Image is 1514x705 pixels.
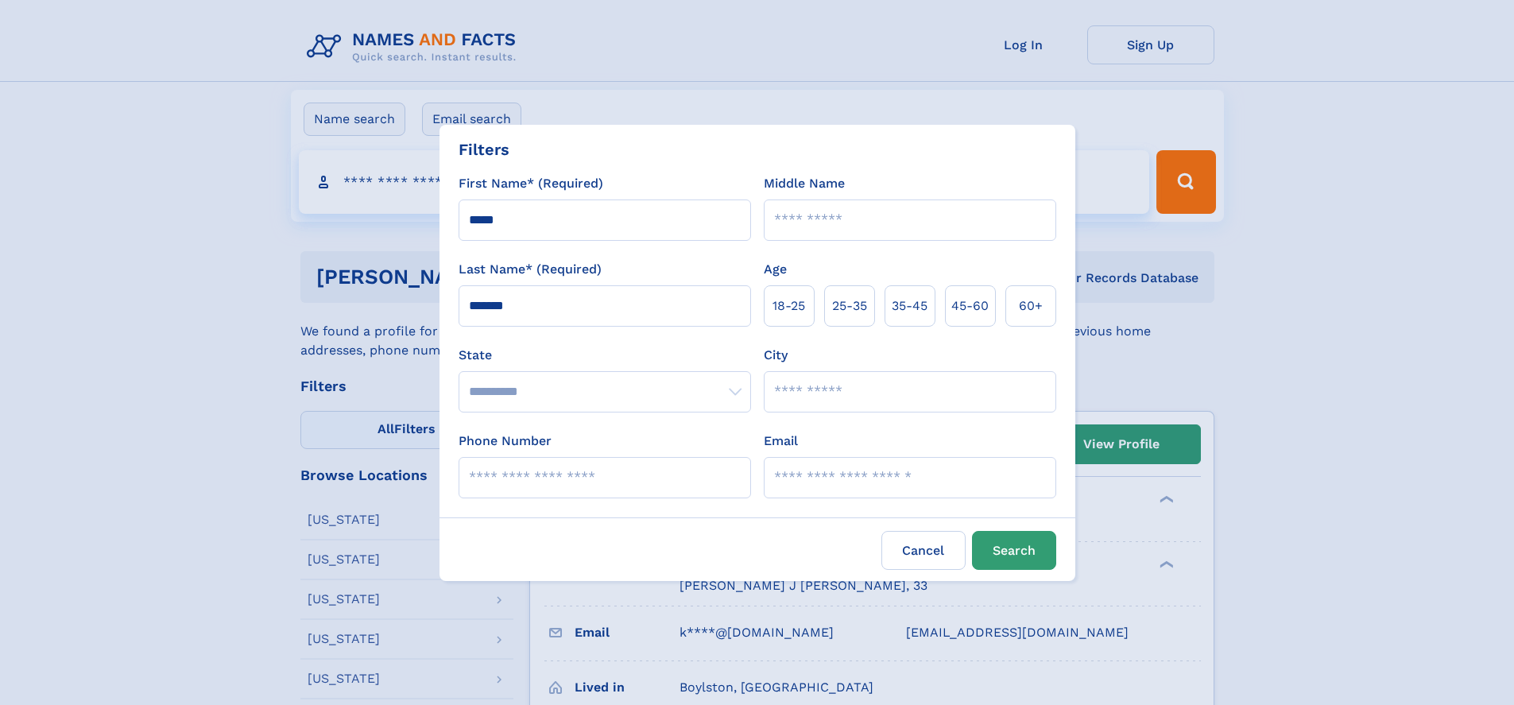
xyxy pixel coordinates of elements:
[764,432,798,451] label: Email
[459,346,751,365] label: State
[772,296,805,316] span: 18‑25
[951,296,989,316] span: 45‑60
[459,138,509,161] div: Filters
[459,432,552,451] label: Phone Number
[764,174,845,193] label: Middle Name
[892,296,927,316] span: 35‑45
[832,296,867,316] span: 25‑35
[1019,296,1043,316] span: 60+
[459,174,603,193] label: First Name* (Required)
[764,260,787,279] label: Age
[972,531,1056,570] button: Search
[459,260,602,279] label: Last Name* (Required)
[881,531,966,570] label: Cancel
[764,346,788,365] label: City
